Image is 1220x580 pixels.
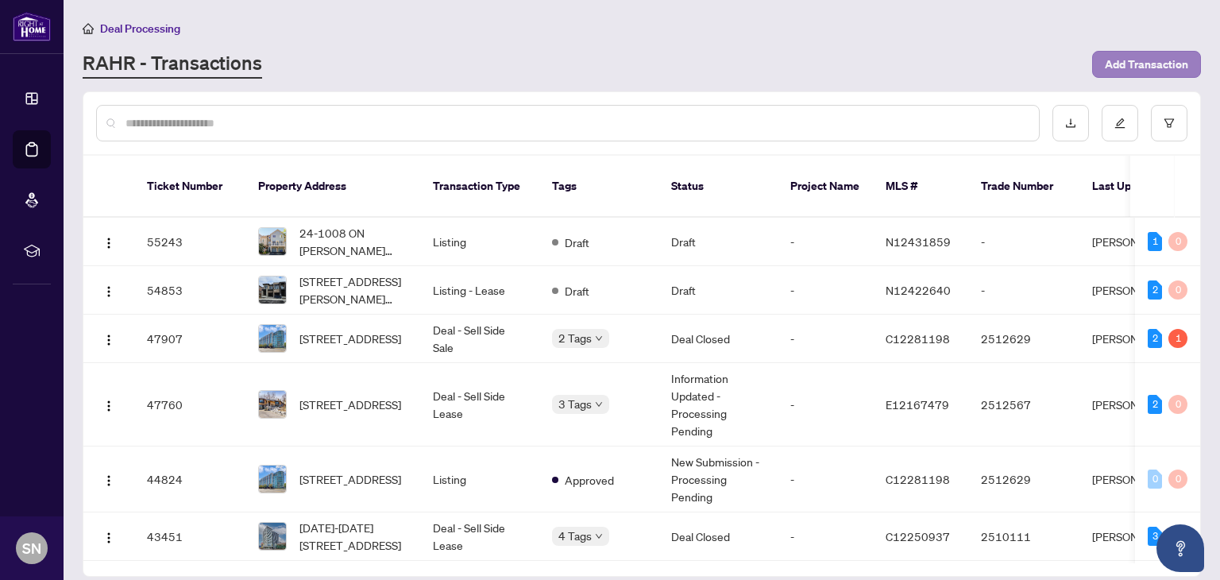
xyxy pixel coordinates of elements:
div: 1 [1148,232,1162,251]
span: N12431859 [886,234,951,249]
td: - [778,266,873,315]
button: Logo [96,466,122,492]
button: Logo [96,229,122,254]
button: Logo [96,326,122,351]
img: thumbnail-img [259,325,286,352]
td: - [778,218,873,266]
td: - [778,447,873,512]
img: thumbnail-img [259,523,286,550]
td: 2512629 [968,315,1079,363]
span: [STREET_ADDRESS] [299,396,401,413]
img: Logo [102,400,115,412]
span: 24-1008 ON [PERSON_NAME][STREET_ADDRESS] [299,224,407,259]
th: Trade Number [968,156,1079,218]
td: [PERSON_NAME] [1079,266,1199,315]
td: 2512629 [968,447,1079,512]
div: 0 [1168,395,1187,414]
span: Draft [565,234,589,251]
img: thumbnail-img [259,391,286,418]
td: - [778,512,873,561]
img: thumbnail-img [259,228,286,255]
span: [STREET_ADDRESS] [299,330,401,347]
img: Logo [102,474,115,487]
div: 0 [1168,470,1187,489]
td: [PERSON_NAME] [1079,447,1199,512]
span: C12250937 [886,529,950,543]
span: edit [1114,118,1125,129]
td: 55243 [134,218,245,266]
span: 4 Tags [558,527,592,545]
td: [PERSON_NAME] [1079,218,1199,266]
td: New Submission - Processing Pending [658,447,778,512]
span: Draft [565,282,589,300]
td: 47907 [134,315,245,363]
td: [PERSON_NAME] [1079,363,1199,447]
span: Add Transaction [1105,52,1188,77]
td: [PERSON_NAME] [1079,512,1199,561]
th: MLS # [873,156,968,218]
span: download [1065,118,1076,129]
span: C12281198 [886,331,950,346]
th: Property Address [245,156,420,218]
div: 2 [1148,280,1162,300]
th: Project Name [778,156,873,218]
span: Deal Processing [100,21,180,36]
span: [STREET_ADDRESS][PERSON_NAME][PERSON_NAME] [299,273,407,307]
span: N12422640 [886,283,951,297]
td: - [968,218,1079,266]
span: down [595,532,603,540]
td: - [778,363,873,447]
td: Deal - Sell Side Lease [420,363,539,447]
span: [DATE]-[DATE][STREET_ADDRESS] [299,519,407,554]
div: 3 [1148,527,1162,546]
img: thumbnail-img [259,276,286,304]
td: Listing [420,218,539,266]
td: Draft [658,218,778,266]
td: 44824 [134,447,245,512]
img: Logo [102,334,115,346]
button: download [1052,105,1089,141]
span: C12281198 [886,472,950,486]
img: thumbnail-img [259,466,286,493]
td: Listing - Lease [420,266,539,315]
button: Open asap [1156,524,1204,572]
th: Status [658,156,778,218]
div: 2 [1148,395,1162,414]
div: 0 [1168,232,1187,251]
span: down [595,334,603,342]
td: Draft [658,266,778,315]
button: Logo [96,392,122,417]
span: filter [1164,118,1175,129]
div: 0 [1148,470,1162,489]
button: filter [1151,105,1187,141]
img: logo [13,12,51,41]
button: Logo [96,277,122,303]
a: RAHR - Transactions [83,50,262,79]
td: Information Updated - Processing Pending [658,363,778,447]
div: 1 [1168,329,1187,348]
td: 2512567 [968,363,1079,447]
td: - [778,315,873,363]
td: 43451 [134,512,245,561]
img: Logo [102,285,115,298]
img: Logo [102,532,115,544]
div: 0 [1168,280,1187,300]
td: [PERSON_NAME] [1079,315,1199,363]
span: E12167479 [886,397,949,412]
span: home [83,23,94,34]
td: 54853 [134,266,245,315]
td: Deal - Sell Side Sale [420,315,539,363]
th: Ticket Number [134,156,245,218]
td: 47760 [134,363,245,447]
button: edit [1102,105,1138,141]
td: - [968,266,1079,315]
th: Tags [539,156,658,218]
th: Transaction Type [420,156,539,218]
img: Logo [102,237,115,249]
span: down [595,400,603,408]
td: 2510111 [968,512,1079,561]
span: SN [22,537,41,559]
button: Add Transaction [1092,51,1201,78]
span: 3 Tags [558,395,592,413]
button: Logo [96,524,122,549]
